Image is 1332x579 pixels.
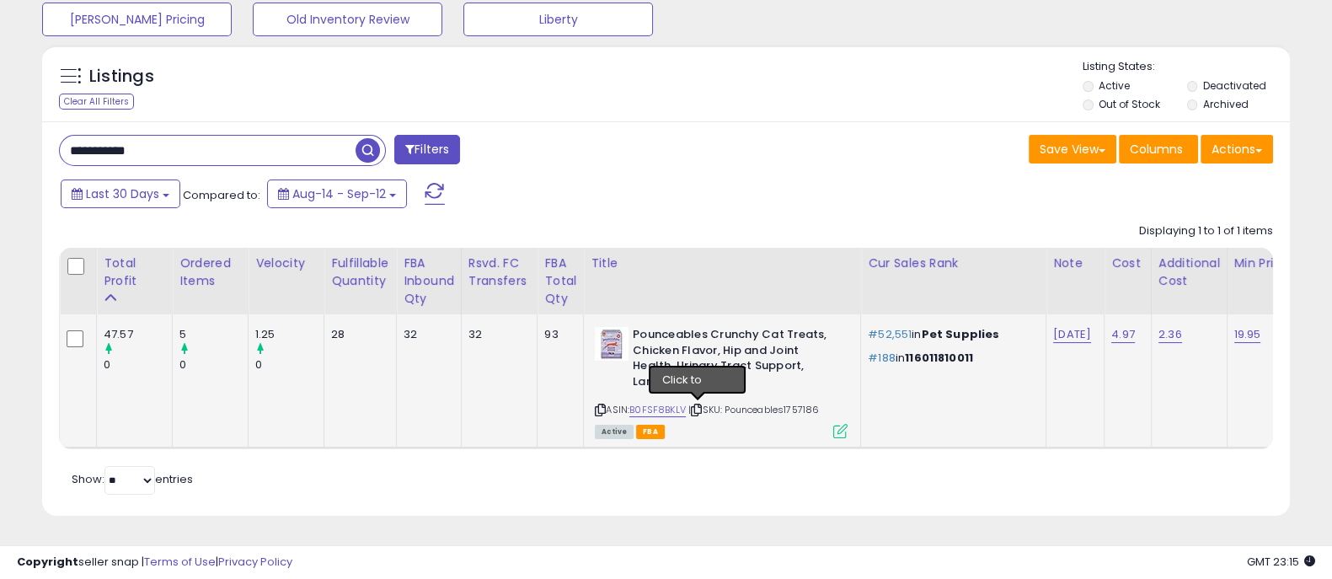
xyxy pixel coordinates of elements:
[591,255,853,272] div: Title
[468,327,525,342] div: 32
[104,357,172,373] div: 0
[144,554,216,570] a: Terms of Use
[544,255,576,308] div: FBA Total Qty
[544,327,570,342] div: 93
[1130,141,1183,158] span: Columns
[267,180,407,208] button: Aug-14 - Sep-12
[183,187,260,203] span: Compared to:
[404,327,448,342] div: 32
[86,185,159,202] span: Last 30 Days
[1201,135,1273,164] button: Actions
[179,327,248,342] div: 5
[1202,97,1248,111] label: Archived
[1158,255,1220,290] div: Additional Cost
[253,3,442,36] button: Old Inventory Review
[394,135,460,164] button: Filters
[179,357,248,373] div: 0
[1234,255,1321,272] div: Min Price
[1234,326,1261,343] a: 19.95
[1111,255,1144,272] div: Cost
[463,3,653,36] button: Liberty
[1247,554,1315,570] span: 2025-10-13 23:15 GMT
[255,327,324,342] div: 1.25
[468,255,531,290] div: Rsvd. FC Transfers
[633,327,837,394] b: Pounceables Crunchy Cat Treats, Chicken Flavor, Hip and Joint Health, Urinary Tract Support, Larg...
[1099,78,1130,93] label: Active
[104,255,165,290] div: Total Profit
[218,554,292,570] a: Privacy Policy
[1099,97,1160,111] label: Out of Stock
[179,255,241,290] div: Ordered Items
[905,350,973,366] span: 116011810011
[1083,59,1290,75] p: Listing States:
[331,327,383,342] div: 28
[595,327,629,361] img: 41yKP1wscML._SL40_.jpg
[1119,135,1198,164] button: Columns
[868,350,896,366] span: #188
[42,3,232,36] button: [PERSON_NAME] Pricing
[868,326,912,342] span: #52,551
[1111,326,1135,343] a: 4.97
[868,255,1039,272] div: Cur Sales Rank
[636,425,665,439] span: FBA
[292,185,386,202] span: Aug-14 - Sep-12
[595,425,634,439] span: All listings currently available for purchase on Amazon
[629,403,686,417] a: B0FSF8BKLV
[922,326,1000,342] span: Pet Supplies
[595,327,848,437] div: ASIN:
[1053,326,1091,343] a: [DATE]
[868,327,1033,342] p: in
[1202,78,1265,93] label: Deactivated
[104,327,172,342] div: 47.57
[17,555,292,571] div: seller snap | |
[331,255,389,290] div: Fulfillable Quantity
[17,554,78,570] strong: Copyright
[1158,326,1182,343] a: 2.36
[255,255,317,272] div: Velocity
[59,94,134,110] div: Clear All Filters
[1053,255,1097,272] div: Note
[255,357,324,373] div: 0
[1139,223,1273,239] div: Displaying 1 to 1 of 1 items
[868,351,1033,366] p: in
[61,180,180,208] button: Last 30 Days
[688,403,819,416] span: | SKU: Pounceables1757186
[404,255,454,308] div: FBA inbound Qty
[72,471,193,487] span: Show: entries
[89,65,154,88] h5: Listings
[1029,135,1116,164] button: Save View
